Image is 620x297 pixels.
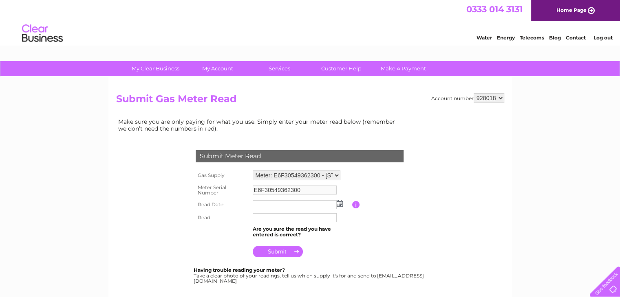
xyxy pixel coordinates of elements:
[352,201,360,208] input: Information
[116,116,402,133] td: Make sure you are only paying for what you use. Simply enter your meter read below (remember we d...
[520,35,544,41] a: Telecoms
[308,61,375,76] a: Customer Help
[196,150,404,162] div: Submit Meter Read
[194,198,251,211] th: Read Date
[431,93,504,103] div: Account number
[194,168,251,182] th: Gas Supply
[253,246,303,257] input: Submit
[497,35,515,41] a: Energy
[251,224,352,240] td: Are you sure the read you have entered is correct?
[337,200,343,207] img: ...
[118,4,503,39] div: Clear Business is a trading name of Verastar Limited (registered in [GEOGRAPHIC_DATA] No. 3667643...
[116,93,504,109] h2: Submit Gas Meter Read
[246,61,313,76] a: Services
[593,35,612,41] a: Log out
[566,35,586,41] a: Contact
[194,182,251,199] th: Meter Serial Number
[122,61,189,76] a: My Clear Business
[370,61,437,76] a: Make A Payment
[194,267,425,284] div: Take a clear photo of your readings, tell us which supply it's for and send to [EMAIL_ADDRESS][DO...
[549,35,561,41] a: Blog
[184,61,251,76] a: My Account
[194,267,285,273] b: Having trouble reading your meter?
[477,35,492,41] a: Water
[22,21,63,46] img: logo.png
[194,211,251,224] th: Read
[466,4,523,14] a: 0333 014 3131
